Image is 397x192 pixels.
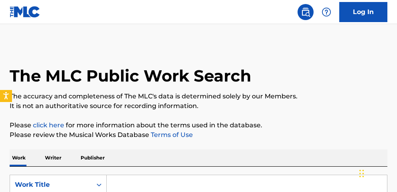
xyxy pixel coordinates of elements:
img: MLC Logo [10,6,41,18]
h1: The MLC Public Work Search [10,66,251,86]
img: search [301,7,310,17]
p: Please for more information about the terms used in the database. [10,121,387,130]
div: Help [318,4,334,20]
iframe: Chat Widget [357,153,397,192]
a: click here [33,121,64,129]
p: Publisher [78,149,107,166]
div: Drag [359,161,364,186]
a: Log In [339,2,387,22]
p: It is not an authoritative source for recording information. [10,101,387,111]
a: Public Search [298,4,314,20]
p: Please review the Musical Works Database [10,130,387,140]
p: Writer [43,149,64,166]
div: Work Title [15,180,87,190]
p: The accuracy and completeness of The MLC's data is determined solely by our Members. [10,92,387,101]
a: Terms of Use [149,131,193,139]
img: help [322,7,331,17]
p: Work [10,149,28,166]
